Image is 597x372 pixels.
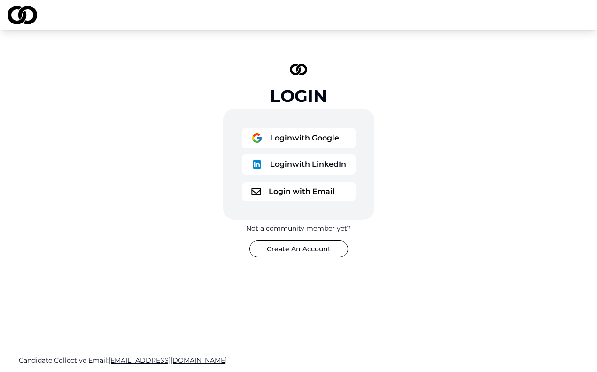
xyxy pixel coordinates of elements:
img: logo [251,159,263,170]
img: logo [8,6,37,24]
button: logoLoginwith Google [242,128,356,148]
div: Login [270,86,327,105]
a: Candidate Collective Email:[EMAIL_ADDRESS][DOMAIN_NAME] [19,356,578,365]
img: logo [251,188,261,195]
button: logoLoginwith LinkedIn [242,154,356,175]
img: logo [290,64,308,75]
button: Create An Account [249,240,348,257]
div: Not a community member yet? [246,224,351,233]
img: logo [251,132,263,144]
button: logoLogin with Email [242,182,356,201]
span: [EMAIL_ADDRESS][DOMAIN_NAME] [109,356,227,364]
